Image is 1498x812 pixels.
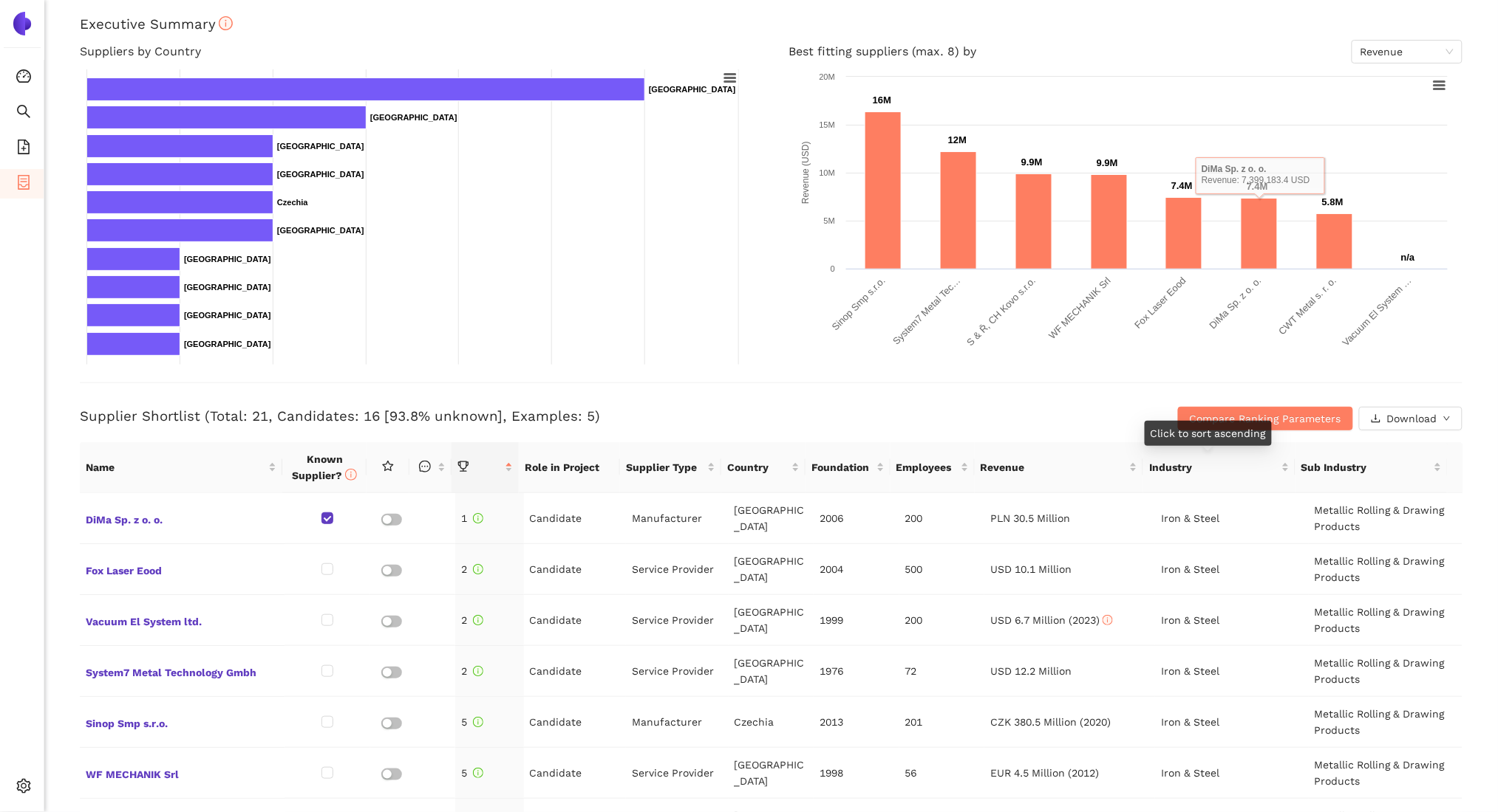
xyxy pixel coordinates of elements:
span: file-add [16,134,31,164]
span: dashboard [16,63,31,93]
span: info-circle [473,666,483,676]
span: CZK 380.5 Million (2020) [990,716,1111,728]
td: 72 [899,646,984,697]
text: [GEOGRAPHIC_DATA] [277,142,364,151]
span: USD 12.2 Million [990,665,1072,677]
text: 10M [819,168,834,177]
span: 2 [461,614,483,626]
text: 9.9M [1097,157,1118,168]
span: 1 [461,512,483,524]
td: Manufacturer [626,493,729,544]
td: Iron & Steel [1155,595,1309,646]
text: Czechia [277,198,308,207]
td: 56 [899,748,984,799]
td: Metallic Rolling & Drawing Products [1309,697,1463,748]
span: info-circle [473,564,483,574]
text: Sinop Smp s.r.o. [830,275,888,333]
text: CWT Metal s. r. o. [1276,275,1338,337]
text: [GEOGRAPHIC_DATA] [370,113,457,122]
td: 200 [899,493,984,544]
td: [GEOGRAPHIC_DATA] [729,544,814,595]
text: 15M [819,120,834,129]
td: Metallic Rolling & Drawing Products [1309,544,1463,595]
td: Metallic Rolling & Drawing Products [1309,748,1463,799]
span: Sinop Smp s.r.o. [86,712,279,732]
span: EUR 4.5 Million (2012) [990,767,1099,779]
td: 1999 [814,595,899,646]
td: Czechia [729,697,814,748]
text: [GEOGRAPHIC_DATA] [649,85,736,94]
span: star [382,461,394,472]
span: setting [16,774,31,803]
text: [GEOGRAPHIC_DATA] [277,226,364,235]
th: this column is sortable [409,442,452,493]
text: [GEOGRAPHIC_DATA] [184,255,271,264]
text: 7.4M [1247,181,1268,192]
span: Fox Laser Eood [86,560,279,579]
span: Supplier Type [626,459,704,475]
td: 2004 [814,544,899,595]
span: Foundation [811,459,873,475]
span: USD 6.7 Million (2023) [990,614,1113,626]
h4: Suppliers by Country [80,40,754,63]
td: Service Provider [626,748,729,799]
text: 5.8M [1322,196,1344,207]
span: info-circle [1103,615,1113,625]
td: 1976 [814,646,899,697]
text: 7.4M [1171,180,1193,191]
h4: Best fitting suppliers (max. 8) by [789,40,1463,63]
th: this column's title is Name,this column is sortable [80,442,282,493]
span: System7 Metal Technology Gmbh [86,661,279,681]
span: search [16,99,31,128]
td: Candidate [524,748,627,799]
span: Employees [896,459,958,475]
span: USD 10.1 Million [990,563,1072,575]
text: [GEOGRAPHIC_DATA] [184,311,271,320]
th: this column's title is Supplier Type,this column is sortable [620,442,721,493]
span: Known Supplier? [292,453,357,481]
th: this column's title is Foundation,this column is sortable [806,442,890,493]
text: DiMa Sp. z o. o. [1207,275,1263,331]
text: 16M [873,94,891,106]
span: Revenue [981,459,1126,475]
text: [GEOGRAPHIC_DATA] [277,170,364,179]
td: Iron & Steel [1155,646,1309,697]
text: 0 [830,264,834,273]
span: down [1443,415,1451,424]
span: Vacuum El System ltd. [86,610,279,630]
span: message [419,461,431,472]
td: Metallic Rolling & Drawing Products [1309,493,1463,544]
text: Vacuum El System … [1340,275,1413,348]
td: [GEOGRAPHIC_DATA] [729,493,814,544]
span: info-circle [473,717,483,727]
text: 5M [823,216,834,225]
th: this column's title is Sub Industry,this column is sortable [1296,442,1448,493]
td: Iron & Steel [1155,493,1309,544]
text: 12M [948,134,967,145]
td: Candidate [524,646,627,697]
td: Manufacturer [626,697,729,748]
td: [GEOGRAPHIC_DATA] [729,646,814,697]
td: Iron & Steel [1155,544,1309,595]
td: Iron & Steel [1155,697,1309,748]
text: WF MECHANIK Srl [1046,275,1113,341]
span: info-circle [473,513,483,523]
text: S & Ř, CH Kovo s.r.o. [964,275,1038,348]
td: Candidate [524,544,627,595]
span: 5 [461,767,483,779]
span: WF MECHANIK Srl [86,763,279,782]
td: Service Provider [626,595,729,646]
text: n/a [1401,252,1416,263]
td: Candidate [524,493,627,544]
span: Download [1387,410,1437,427]
span: info-circle [473,615,483,625]
img: Logo [10,12,34,35]
td: [GEOGRAPHIC_DATA] [729,595,814,646]
text: Revenue (USD) [800,142,811,204]
th: Role in Project [519,442,620,493]
div: Click to sort ascending [1145,421,1272,446]
td: 500 [899,544,984,595]
td: 200 [899,595,984,646]
span: Compare Ranking Parameters [1190,410,1341,427]
td: Candidate [524,595,627,646]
